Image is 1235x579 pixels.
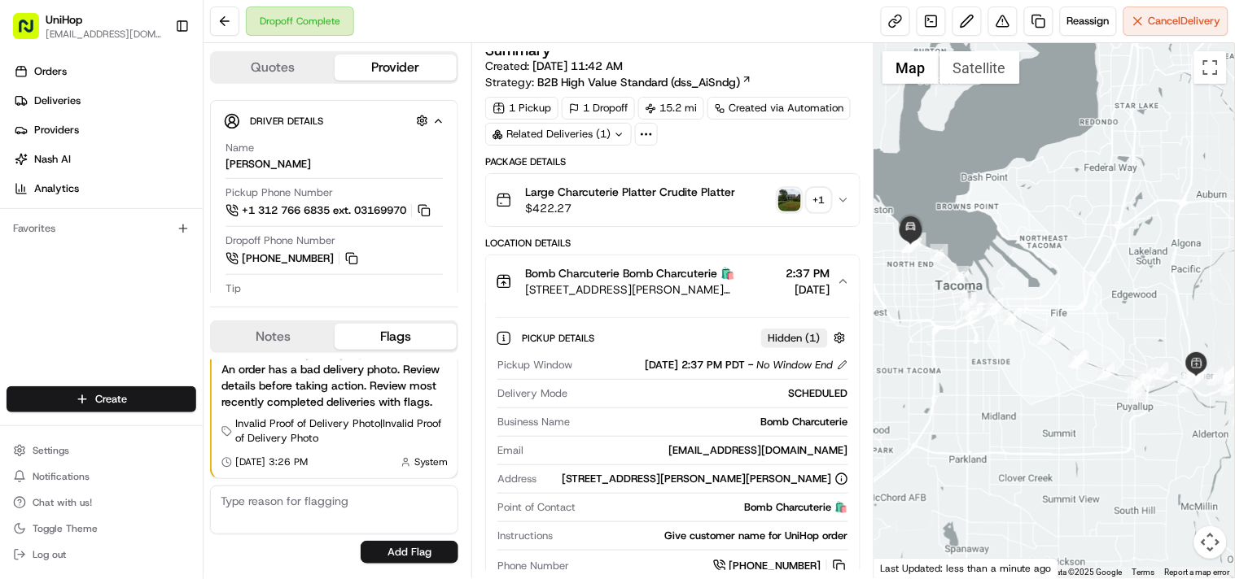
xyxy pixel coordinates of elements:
[878,557,932,578] img: Google
[242,251,334,266] span: [PHONE_NUMBER]
[1069,350,1087,368] div: 19
[778,189,801,211] img: photo_proof_of_delivery image
[1149,14,1221,28] span: Cancel Delivery
[212,324,335,350] button: Notes
[707,97,851,120] div: Created via Automation
[144,252,177,265] span: [DATE]
[713,557,848,575] a: [PHONE_NUMBER]
[1207,368,1224,385] div: 7
[559,529,847,543] div: Give customer name for UniHop order
[497,529,553,543] span: Instructions
[46,28,162,41] button: [EMAIL_ADDRESS][DOMAIN_NAME]
[7,176,203,202] a: Analytics
[646,358,746,372] span: [DATE] 2:37 PM PDT
[1097,363,1115,381] div: 16
[226,157,311,172] div: [PERSON_NAME]
[638,97,704,120] div: 15.2 mi
[16,211,104,224] div: Past conversations
[563,472,848,486] div: [STREET_ADDRESS][PERSON_NAME][PERSON_NAME]
[486,255,859,307] button: Bomb Charcuterie Bomb Charcuterie 🛍️[STREET_ADDRESS][PERSON_NAME][PERSON_NAME]2:37 PM[DATE]
[33,522,98,535] span: Toggle Theme
[33,444,69,457] span: Settings
[226,202,433,220] button: +1 312 766 6835 ext. 03169970
[335,324,458,350] button: Flags
[532,59,623,73] span: [DATE] 11:42 AM
[226,185,333,200] span: Pickup Phone Number
[485,74,752,90] div: Strategy:
[135,252,141,265] span: •
[1132,568,1155,577] a: Terms
[34,94,81,108] span: Deliveries
[73,155,267,172] div: Start new chat
[749,358,754,372] span: -
[582,500,847,515] div: Bomb Charcuterie 🛍️
[522,332,598,345] span: Pickup Details
[497,559,569,573] span: Phone Number
[1178,367,1196,385] div: 11
[226,141,254,155] span: Name
[212,54,335,81] button: Quotes
[966,302,983,320] div: 23
[1034,568,1123,577] span: Map data ©2025 Google
[131,313,268,342] a: 💻API Documentation
[16,237,42,263] img: Brigitte Vinadas
[778,189,830,211] button: photo_proof_of_delivery image+1
[221,345,448,410] div: Creation message: :large_yellow_square: An order has a bad delivery photo. Review details before ...
[1194,51,1227,84] button: Toggle fullscreen view
[16,65,296,91] p: Welcome 👋
[7,491,196,514] button: Chat with us!
[986,298,1004,316] div: 22
[414,455,448,468] span: System
[34,181,79,196] span: Analytics
[497,386,567,401] span: Delivery Mode
[525,200,735,216] span: $422.27
[1187,368,1205,385] div: 10
[786,281,830,298] span: [DATE]
[1004,307,1022,325] div: 21
[576,415,847,429] div: Bomb Charcuterie
[729,559,821,573] span: [PHONE_NUMBER]
[882,51,939,84] button: Show street map
[42,105,269,122] input: Clear
[46,11,82,28] button: UniHop
[537,74,752,90] a: B2B High Value Standard (dss_AiSndg)
[1137,368,1155,385] div: 13
[525,281,779,298] span: [STREET_ADDRESS][PERSON_NAME][PERSON_NAME]
[959,293,977,311] div: 24
[874,558,1059,578] div: Last Updated: less than a minute ago
[1151,362,1169,380] div: 12
[1165,568,1230,577] a: Report a map error
[530,443,847,458] div: [EMAIL_ADDRESS][DOMAIN_NAME]
[939,51,1020,84] button: Show satellite imagery
[7,88,203,114] a: Deliveries
[33,496,92,509] span: Chat with us!
[525,265,734,281] span: Bomb Charcuterie Bomb Charcuterie 🛍️
[1123,7,1228,36] button: CancelDelivery
[7,439,196,462] button: Settings
[497,415,570,429] span: Business Name
[33,548,66,561] span: Log out
[10,313,131,342] a: 📗Knowledge Base
[761,328,850,348] button: Hidden (1)
[50,252,132,265] span: [PERSON_NAME]
[497,500,576,515] span: Point of Contact
[252,208,296,228] button: See all
[277,160,296,180] button: Start new chat
[138,321,151,334] div: 💻
[7,117,203,143] a: Providers
[361,541,458,564] button: Add Flag
[7,386,196,412] button: Create
[525,184,735,200] span: Large Charcuterie Platter Crudite Platter
[115,359,197,372] a: Powered byPylon
[486,174,859,226] button: Large Charcuterie Platter Crudite Platter$422.27photo_proof_of_delivery image+1
[7,7,169,46] button: UniHop[EMAIL_ADDRESS][DOMAIN_NAME]
[1126,375,1144,393] div: 15
[34,152,71,167] span: Nash AI
[162,359,197,372] span: Pylon
[485,237,860,250] div: Location Details
[34,123,79,137] span: Providers
[537,74,740,90] span: B2B High Value Standard (dss_AiSndg)
[786,265,830,281] span: 2:37 PM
